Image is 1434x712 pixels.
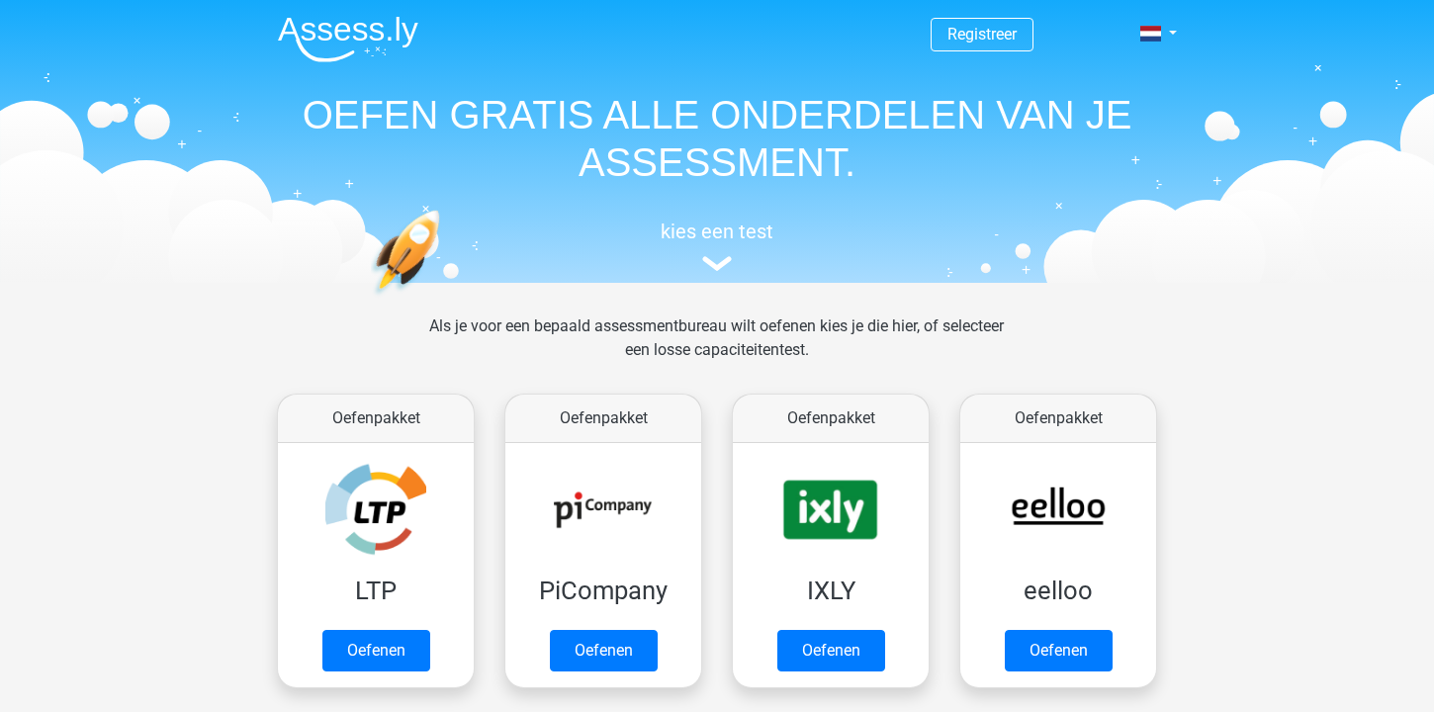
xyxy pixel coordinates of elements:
[550,630,658,671] a: Oefenen
[777,630,885,671] a: Oefenen
[322,630,430,671] a: Oefenen
[278,16,418,62] img: Assessly
[413,314,1020,386] div: Als je voor een bepaald assessmentbureau wilt oefenen kies je die hier, of selecteer een losse ca...
[1005,630,1113,671] a: Oefenen
[262,220,1172,272] a: kies een test
[702,256,732,271] img: assessment
[947,25,1017,44] a: Registreer
[371,210,516,389] img: oefenen
[262,91,1172,186] h1: OEFEN GRATIS ALLE ONDERDELEN VAN JE ASSESSMENT.
[262,220,1172,243] h5: kies een test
